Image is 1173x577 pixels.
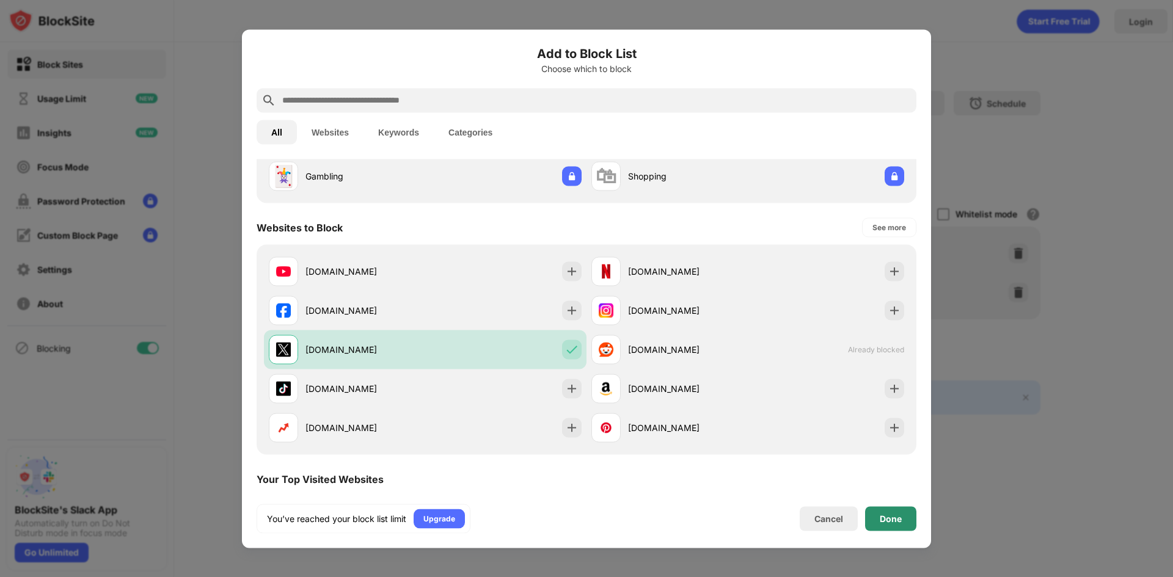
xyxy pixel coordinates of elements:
h6: Add to Block List [257,44,916,62]
div: [DOMAIN_NAME] [628,265,748,278]
div: Cancel [814,513,843,524]
div: You’ve reached your block list limit [267,512,406,524]
img: favicons [599,303,613,318]
div: [DOMAIN_NAME] [305,343,425,356]
div: Gambling [305,170,425,183]
div: Websites to Block [257,221,343,233]
button: Websites [297,120,364,144]
img: favicons [276,264,291,278]
div: [DOMAIN_NAME] [305,382,425,395]
div: Done [880,513,902,523]
button: Categories [434,120,507,144]
div: [DOMAIN_NAME] [628,343,748,356]
img: favicons [276,381,291,396]
div: [DOMAIN_NAME] [305,304,425,317]
div: See more [872,221,906,233]
div: [DOMAIN_NAME] [628,421,748,434]
img: favicons [276,303,291,318]
div: Shopping [628,170,748,183]
div: [DOMAIN_NAME] [305,421,425,434]
button: Keywords [364,120,434,144]
div: Your Top Visited Websites [257,473,384,485]
img: favicons [599,342,613,357]
img: search.svg [261,93,276,107]
div: Choose which to block [257,64,916,73]
div: 🃏 [271,164,296,189]
div: Upgrade [423,512,455,524]
span: Already blocked [848,345,904,354]
img: favicons [276,420,291,435]
div: [DOMAIN_NAME] [628,382,748,395]
img: favicons [276,342,291,357]
button: All [257,120,297,144]
img: favicons [599,381,613,396]
div: [DOMAIN_NAME] [305,265,425,278]
div: [DOMAIN_NAME] [628,304,748,317]
div: 🛍 [596,164,616,189]
img: favicons [599,264,613,278]
img: favicons [599,420,613,435]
